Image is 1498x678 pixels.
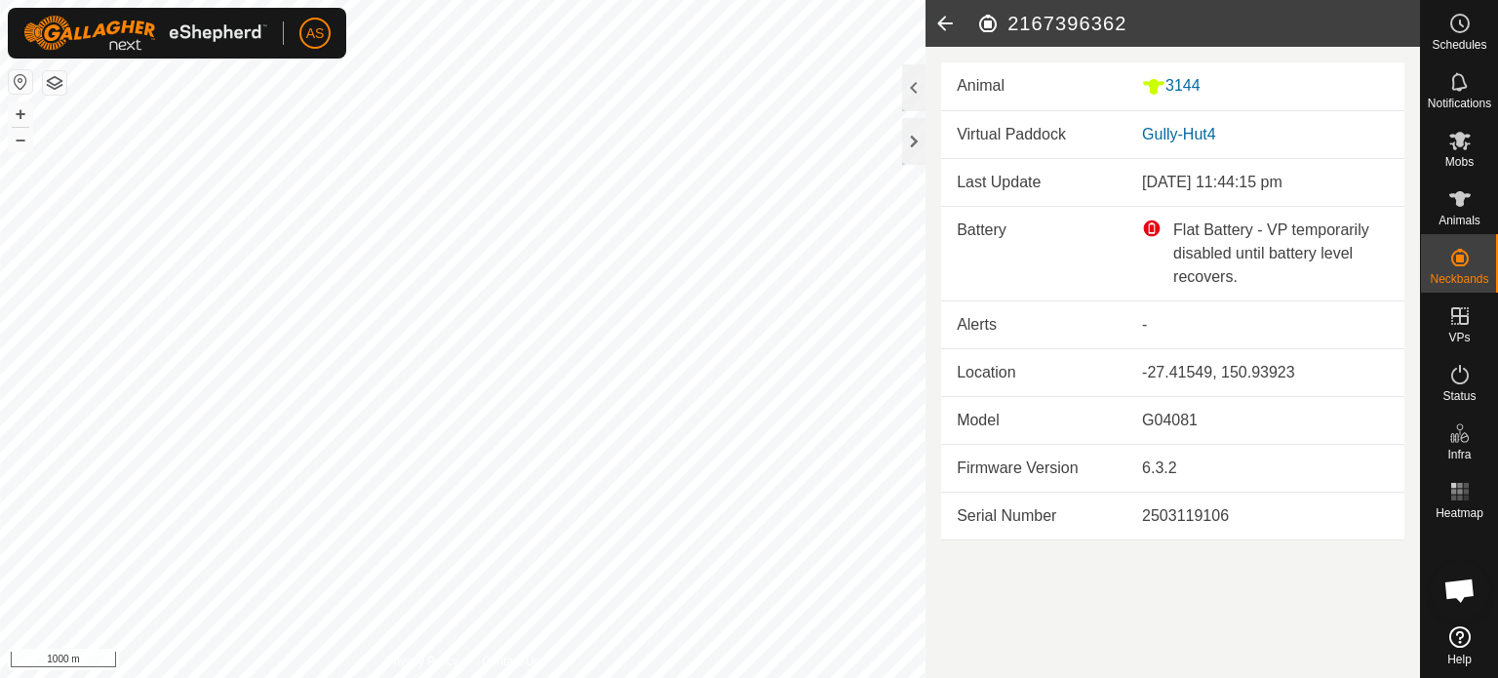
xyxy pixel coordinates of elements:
div: -27.41549, 150.93923 [1142,361,1389,384]
span: VPs [1448,332,1470,343]
div: 3144 [1142,74,1389,99]
div: Flat Battery - VP temporarily disabled until battery level recovers. [1142,219,1389,289]
span: Infra [1447,449,1471,460]
td: Firmware Version [941,444,1126,492]
td: - [1126,300,1404,348]
div: 2503119106 [1142,504,1389,528]
span: Neckbands [1430,273,1488,285]
div: Open chat [1431,561,1489,619]
span: Animals [1439,215,1480,226]
td: Last Update [941,159,1126,207]
div: 6.3.2 [1142,457,1389,480]
span: Heatmap [1436,507,1483,519]
span: AS [306,23,325,44]
td: Animal [941,62,1126,110]
td: Virtual Paddock [941,111,1126,159]
a: Help [1421,618,1498,673]
a: Gully-Hut4 [1142,126,1216,142]
span: Mobs [1445,156,1474,168]
div: G04081 [1142,409,1389,432]
span: Notifications [1428,98,1491,109]
div: [DATE] 11:44:15 pm [1142,171,1389,194]
button: + [9,102,32,126]
td: Location [941,348,1126,396]
a: Contact Us [482,653,539,670]
button: Reset Map [9,70,32,94]
td: Serial Number [941,492,1126,539]
img: Gallagher Logo [23,16,267,51]
h2: 2167396362 [976,12,1420,35]
span: Help [1447,654,1472,665]
span: Status [1442,390,1476,402]
span: Schedules [1432,39,1486,51]
button: Map Layers [43,71,66,95]
td: Model [941,396,1126,444]
button: – [9,128,32,151]
td: Alerts [941,300,1126,348]
a: Privacy Policy [386,653,459,670]
td: Battery [941,206,1126,300]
